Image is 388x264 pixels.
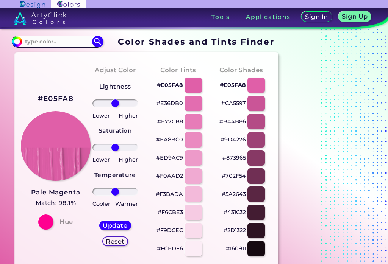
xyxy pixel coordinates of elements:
[115,199,138,208] p: Warmer
[118,36,274,47] h1: Color Shades and Tints Finder
[157,117,183,126] p: #E77CB8
[219,65,263,76] h4: Color Shades
[302,12,332,22] a: Sign In
[222,171,246,180] p: #702F54
[221,99,246,108] p: #CA5597
[158,208,183,217] p: #F6CBE3
[224,208,246,217] p: #431C32
[157,81,183,90] p: #E05FA8
[119,155,138,164] p: Higher
[219,117,246,126] p: #B44B86
[99,83,131,90] strong: Lightness
[59,216,73,227] h4: Hue
[160,65,196,76] h4: Color Tints
[157,244,183,253] p: #FCEDF6
[211,14,230,20] h3: Tools
[99,127,132,134] strong: Saturation
[94,171,136,179] strong: Temperature
[119,111,138,120] p: Higher
[221,135,246,144] p: #9D4276
[222,189,246,199] p: #5A2643
[222,153,246,162] p: #873965
[156,153,183,162] p: #ED9AC9
[339,12,371,22] a: Sign Up
[31,187,80,208] a: Pale Magenta Match: 98.1%
[343,14,367,20] h5: Sign Up
[21,111,91,181] img: paint_stamp_2_half.png
[20,1,45,8] img: ArtyClick Design logo
[156,226,183,235] p: #F9DCEC
[14,11,67,25] img: logo_artyclick_colors_white.svg
[95,65,136,76] h4: Adjust Color
[156,135,183,144] p: #EA8BC0
[156,99,183,108] p: #E36DB0
[38,94,74,104] h2: #E05FA8
[246,14,290,20] h3: Applications
[156,171,183,180] p: #F0AAD2
[306,14,327,20] h5: Sign In
[226,244,246,253] p: #160911
[92,155,110,164] p: Lower
[92,111,110,120] p: Lower
[220,81,246,90] p: #E05FA8
[92,199,110,208] p: Cooler
[106,238,124,244] h5: Reset
[224,226,246,235] p: #2D1322
[156,189,183,199] p: #F3BADA
[103,222,127,228] h5: Update
[92,36,103,47] img: icon search
[22,36,93,47] input: type color..
[31,188,80,197] h3: Pale Magenta
[31,198,80,208] h5: Match: 98.1%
